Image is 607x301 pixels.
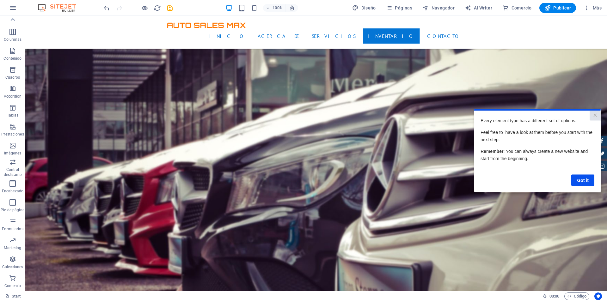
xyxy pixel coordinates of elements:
p: Pie de página [1,208,24,213]
h6: 100% [273,4,283,12]
button: Navegador [420,3,457,13]
button: Haz clic para salir del modo de previsualización y seguir editando [141,4,148,12]
span: Comercio [502,5,532,11]
button: Diseño [350,3,378,13]
button: reload [153,4,161,12]
span: Every element type has a different set of options. [6,9,102,14]
span: : You can always create a new website and start from the beginning. [6,40,113,52]
h6: Tiempo de la sesión [543,292,560,300]
a: Haz clic para cancelar la selección y doble clic para abrir páginas [5,292,21,300]
i: Deshacer: Cambiar imágenes del control (Ctrl+Z) [103,4,110,12]
p: Marketing [4,245,21,250]
p: Formularios [2,226,23,232]
button: AI Writer [462,3,495,13]
span: Remember [6,40,29,45]
p: Prestaciones [1,132,24,137]
p: Contenido [3,56,21,61]
span: AI Writer [465,5,492,11]
p: Cuadros [5,75,20,80]
span: Más [584,5,602,11]
span: Navegador [422,5,455,11]
p: Imágenes [4,151,21,156]
div: Diseño (Ctrl+Alt+Y) [350,3,378,13]
button: Comercio [500,3,534,13]
a: Close modal [115,2,126,12]
span: 00 00 [549,292,559,300]
button: undo [103,4,110,12]
p: Columnas [4,37,22,42]
span: Feel free to have a look at them before you start with the next step. [6,21,118,33]
button: Páginas [383,3,415,13]
a: Got it [97,66,120,77]
button: Código [564,292,589,300]
span: Páginas [386,5,412,11]
button: Publicar [539,3,576,13]
span: Código [567,292,586,300]
button: Usercentrics [594,292,602,300]
button: 100% [263,4,285,12]
span: Diseño [352,5,376,11]
button: Más [581,3,604,13]
p: Tablas [7,113,19,118]
img: Editor Logo [36,4,84,12]
p: Colecciones [2,264,23,269]
p: Comercio [4,283,21,288]
p: Encabezado [2,189,23,194]
button: save [166,4,174,12]
i: Al redimensionar, ajustar el nivel de zoom automáticamente para ajustarse al dispositivo elegido. [289,5,295,11]
i: Guardar (Ctrl+S) [166,4,174,12]
span: : [554,294,555,298]
span: Publicar [544,5,571,11]
p: Accordion [4,94,21,99]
